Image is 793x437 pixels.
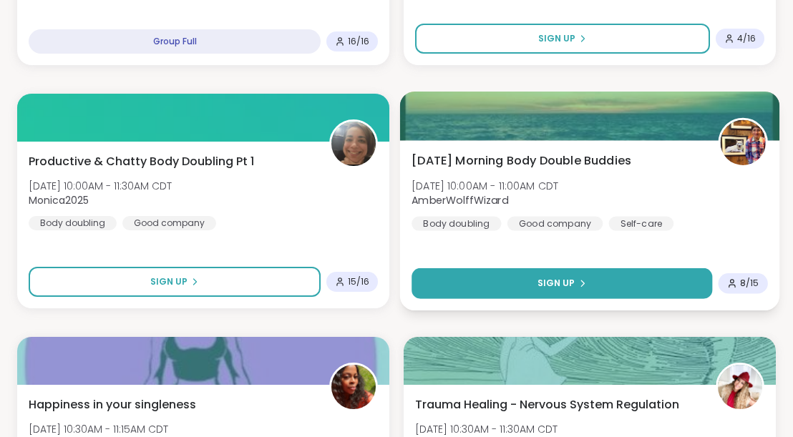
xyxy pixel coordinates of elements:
img: Monica2025 [331,122,376,166]
div: Group Full [29,29,321,54]
img: yewatt45 [331,365,376,409]
span: 16 / 16 [348,36,369,47]
b: Monica2025 [29,193,89,207]
span: Sign Up [537,277,575,290]
img: AmberWolffWizard [721,120,766,165]
span: 15 / 16 [348,276,369,288]
span: [DATE] 10:30AM - 11:30AM CDT [415,422,558,436]
span: Happiness in your singleness [29,396,196,413]
div: Good company [122,216,216,230]
span: 4 / 16 [737,33,756,44]
span: [DATE] 10:30AM - 11:15AM CDT [29,422,168,436]
span: [DATE] 10:00AM - 11:30AM CDT [29,179,172,193]
span: Productive & Chatty Body Doubling Pt 1 [29,153,254,170]
span: Sign Up [538,32,575,45]
div: Body doubling [412,216,501,230]
button: Sign Up [412,268,712,299]
b: AmberWolffWizard [412,193,508,207]
span: Sign Up [150,275,188,288]
span: [DATE] Morning Body Double Buddies [412,152,631,169]
button: Sign Up [29,267,321,297]
div: Body doubling [29,216,117,230]
img: CLove [718,365,762,409]
span: 8 / 15 [740,278,759,289]
span: Trauma Healing - Nervous System Regulation [415,396,679,413]
button: Sign Up [415,24,710,54]
div: Good company [507,216,603,230]
span: [DATE] 10:00AM - 11:00AM CDT [412,178,558,192]
div: Self-care [609,216,674,230]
